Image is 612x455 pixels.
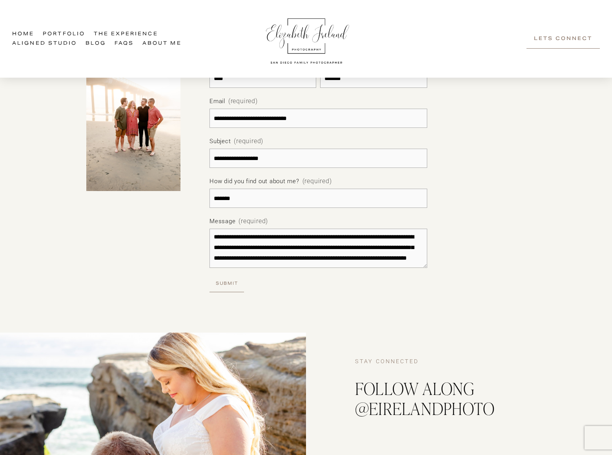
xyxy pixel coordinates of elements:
[86,39,106,49] a: Blog
[228,96,258,107] span: (required)
[12,29,34,39] a: Home
[355,358,551,366] h4: Stay COnnected
[94,29,158,39] a: folder dropdown
[302,176,332,187] span: (required)
[526,29,600,49] a: Lets Connect
[355,378,551,419] h2: Follow Along @eirelandphoto
[94,30,158,38] span: The Experience
[234,136,263,147] span: (required)
[239,216,268,227] span: (required)
[12,39,77,49] a: Aligned Studio
[142,39,182,49] a: About Me
[43,29,85,39] a: Portfolio
[209,276,244,293] button: SubmitSubmit
[216,279,238,288] span: Submit
[209,96,225,107] span: Email
[209,136,231,147] span: Subject
[115,39,134,49] a: FAQs
[209,216,235,227] span: Message
[209,176,299,187] span: How did you find out about me?
[262,11,352,67] img: Elizabeth Ireland Photography San Diego Family Photographer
